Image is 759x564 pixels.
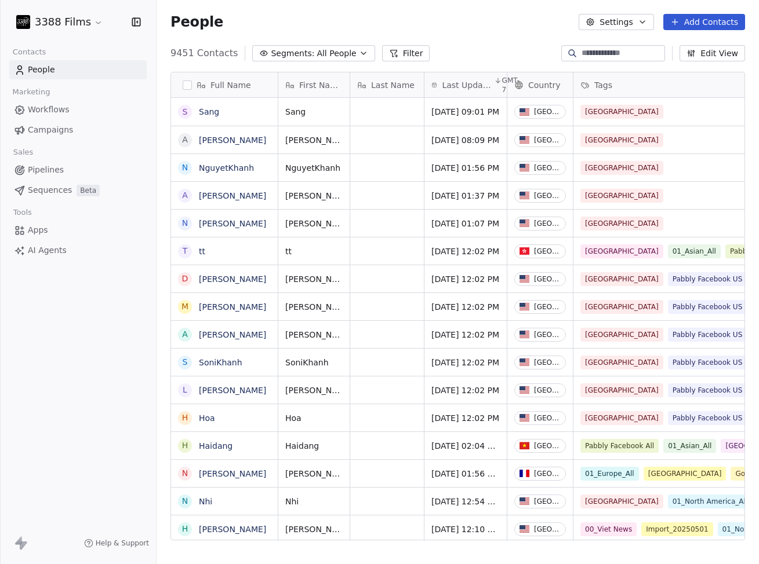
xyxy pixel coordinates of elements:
span: [PERSON_NAME] [285,468,343,479]
span: Full Name [210,79,251,91]
div: S [183,356,188,368]
div: M [181,301,188,313]
span: Haidang [285,440,343,452]
a: Help & Support [84,539,149,548]
span: Last Name [371,79,415,91]
a: [PERSON_NAME] [199,191,266,200]
span: All People [317,47,356,60]
span: tt [285,246,343,257]
a: Hoa [199,413,215,423]
span: [DATE] 12:02 PM [431,384,500,396]
span: Sales [8,144,38,161]
a: Sang [199,107,219,116]
span: 3388 Films [35,14,91,30]
div: [GEOGRAPHIC_DATA] [534,164,561,172]
span: [DATE] 12:02 PM [431,273,500,285]
button: 3388 Films [14,12,106,32]
a: [PERSON_NAME] [199,330,266,339]
span: 01_Asian_All [663,439,716,453]
a: [PERSON_NAME] [199,469,266,478]
span: [DATE] 01:37 PM [431,190,500,202]
div: t [183,245,188,257]
span: [DATE] 09:01 PM [431,106,500,118]
a: AI Agents [9,241,147,260]
div: N [182,162,188,174]
div: [GEOGRAPHIC_DATA] [534,386,561,394]
span: 9451 Contacts [170,46,238,60]
div: Last Name [350,72,424,97]
div: A [182,134,188,146]
span: [GEOGRAPHIC_DATA] [580,161,663,175]
div: H [182,523,188,535]
span: People [170,13,223,31]
div: D [182,273,188,285]
span: [PERSON_NAME] [285,329,343,340]
span: NguyetKhanh [285,162,343,174]
div: First Name [278,72,350,97]
span: Marketing [8,83,55,101]
div: S [183,106,188,118]
span: [GEOGRAPHIC_DATA] [580,328,663,342]
a: People [9,60,147,79]
span: Sequences [28,184,72,196]
span: [PERSON_NAME] [285,190,343,202]
span: Tools [8,204,37,221]
span: Pabbly Facebook US [668,328,747,342]
span: Segments: [271,47,314,60]
span: First Name [299,79,343,91]
span: 01_North America_All [668,495,753,508]
div: [GEOGRAPHIC_DATA] [534,303,561,311]
div: N [182,495,188,507]
span: [DATE] 12:02 PM [431,357,500,368]
div: [GEOGRAPHIC_DATA] [534,442,561,450]
div: [GEOGRAPHIC_DATA] [534,414,561,422]
div: L [183,384,187,396]
div: A [182,328,188,340]
span: Pabbly Facebook US [668,383,747,397]
span: [GEOGRAPHIC_DATA] [580,272,663,286]
a: [PERSON_NAME] [199,219,266,228]
span: [DATE] 12:02 PM [431,412,500,424]
a: SequencesBeta [9,181,147,200]
span: [PERSON_NAME] [285,301,343,313]
span: GMT-7 [502,76,521,94]
span: [GEOGRAPHIC_DATA] [580,244,663,258]
div: Full Name [171,72,278,97]
span: 01_Asian_All [668,244,721,258]
a: tt [199,247,205,256]
div: N [182,467,188,479]
button: Add Contacts [663,14,745,30]
span: [DATE] 08:09 PM [431,134,500,146]
span: [PERSON_NAME] [285,273,343,285]
span: [PERSON_NAME] [285,134,343,146]
span: [PERSON_NAME] [285,384,343,396]
span: [DATE] 02:04 AM [431,440,500,452]
a: Haidang [199,441,233,451]
span: Apps [28,224,48,236]
div: [GEOGRAPHIC_DATA] [534,525,561,533]
span: Campaigns [28,124,73,136]
a: Nhi [199,497,212,506]
span: [PERSON_NAME] [285,523,343,535]
span: [DATE] 12:02 PM [431,246,500,257]
span: Contacts [8,43,51,61]
img: 3388Films_Logo_White.jpg [16,15,30,29]
span: [DATE] 12:10 AM [431,523,500,535]
span: [DATE] 01:07 PM [431,218,500,229]
a: [PERSON_NAME] [199,135,266,145]
span: [GEOGRAPHIC_DATA] [580,411,663,425]
span: Pabbly Facebook US [668,300,747,314]
span: [GEOGRAPHIC_DATA] [580,300,663,314]
span: [GEOGRAPHIC_DATA] [580,383,663,397]
div: [GEOGRAPHIC_DATA] [534,219,561,228]
span: Sang [285,106,343,118]
span: Last Updated Date [442,79,491,91]
div: [GEOGRAPHIC_DATA] [534,275,561,283]
a: [PERSON_NAME] [199,525,266,534]
span: [GEOGRAPHIC_DATA] [580,217,663,230]
span: [DATE] 01:56 PM [431,162,500,174]
span: [GEOGRAPHIC_DATA] [644,467,727,481]
a: Apps [9,221,147,240]
span: [PERSON_NAME] [285,218,343,229]
a: [PERSON_NAME] [199,302,266,312]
